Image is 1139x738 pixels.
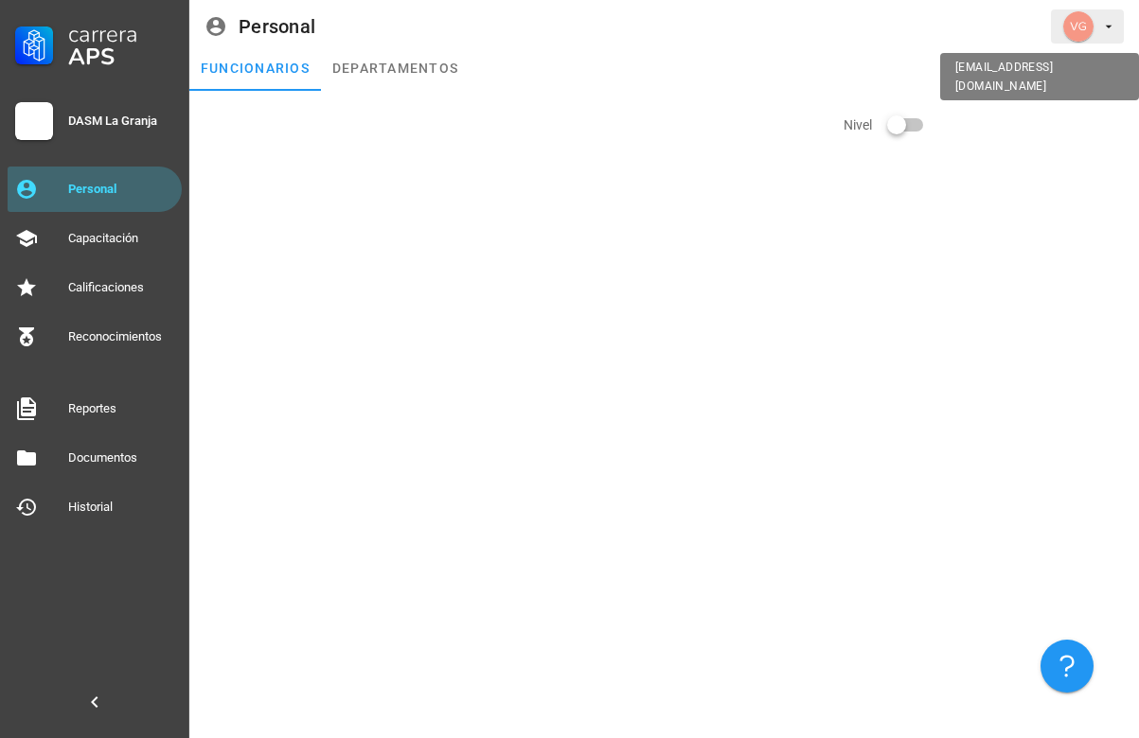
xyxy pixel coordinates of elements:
a: Documentos [8,435,182,481]
div: Documentos [68,450,174,466]
div: Personal [239,16,315,37]
a: Reportes [8,386,182,431]
a: Historial [8,484,182,530]
a: Calificaciones [8,265,182,310]
div: Reportes [68,401,174,416]
a: Personal [8,167,182,212]
div: Historial [68,500,174,515]
div: Nivel [844,102,1128,148]
div: avatar [1063,11,1094,42]
div: DASM La Granja [68,114,174,129]
div: APS [68,45,174,68]
a: Capacitación [8,216,182,261]
a: departamentos [321,45,470,91]
div: Capacitación [68,231,174,246]
div: Carrera [68,23,174,45]
a: Reconocimientos [8,314,182,360]
div: Calificaciones [68,280,174,295]
div: Reconocimientos [68,329,174,344]
a: funcionarios [189,45,321,91]
div: Personal [68,182,174,197]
